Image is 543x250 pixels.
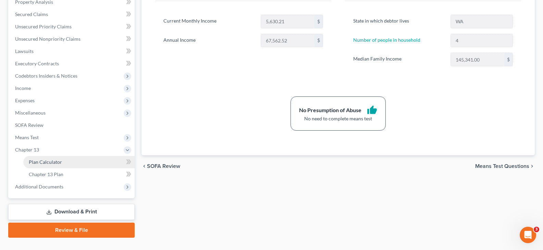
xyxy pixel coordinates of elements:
[8,204,135,220] a: Download & Print
[534,227,539,232] span: 3
[15,85,31,91] span: Income
[29,159,62,165] span: Plan Calculator
[475,163,535,169] button: Means Test Questions chevron_right
[160,34,257,48] label: Annual Income
[314,15,323,28] div: $
[15,48,34,54] span: Lawsuits
[451,34,513,47] input: --
[10,8,135,21] a: Secured Claims
[15,110,46,116] span: Miscellaneous
[15,147,39,153] span: Chapter 13
[10,33,135,45] a: Unsecured Nonpriority Claims
[353,37,420,43] a: Number of people in household
[350,53,447,66] label: Median Family Income
[160,15,257,28] label: Current Monthly Income
[367,105,377,115] i: thumb_up
[15,36,81,42] span: Unsecured Nonpriority Claims
[504,53,513,66] div: $
[261,34,314,47] input: 0.00
[15,122,44,128] span: SOFA Review
[451,15,513,28] input: State
[23,156,135,168] a: Plan Calculator
[141,163,147,169] i: chevron_left
[314,34,323,47] div: $
[141,163,180,169] button: chevron_left SOFA Review
[520,227,536,243] iframe: Intercom live chat
[10,45,135,57] a: Lawsuits
[8,223,135,238] a: Review & File
[147,163,180,169] span: SOFA Review
[350,15,447,28] label: State in which debtor lives
[451,53,504,66] input: 0.00
[10,21,135,33] a: Unsecured Priority Claims
[529,163,535,169] i: chevron_right
[15,97,35,103] span: Expenses
[299,115,377,122] div: No need to complete means test
[15,11,48,17] span: Secured Claims
[261,15,314,28] input: 0.00
[10,57,135,70] a: Executory Contracts
[15,24,72,29] span: Unsecured Priority Claims
[23,168,135,181] a: Chapter 13 Plan
[10,119,135,131] a: SOFA Review
[299,106,361,114] div: No Presumption of Abuse
[29,171,63,177] span: Chapter 13 Plan
[475,163,529,169] span: Means Test Questions
[15,61,59,66] span: Executory Contracts
[15,134,39,140] span: Means Test
[15,184,63,189] span: Additional Documents
[15,73,77,79] span: Codebtors Insiders & Notices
